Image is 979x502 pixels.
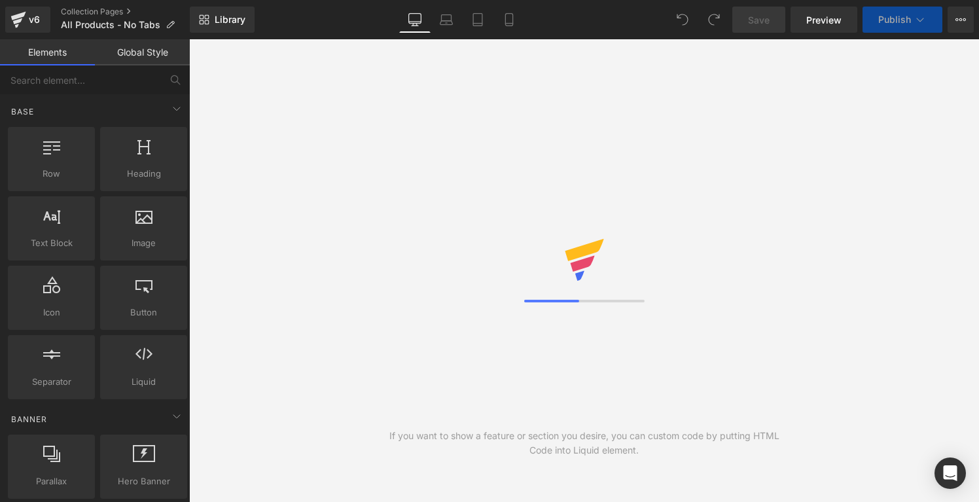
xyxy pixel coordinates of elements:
a: Laptop [431,7,462,33]
span: Row [12,167,91,181]
span: Text Block [12,236,91,250]
div: If you want to show a feature or section you desire, you can custom code by putting HTML Code int... [387,429,782,457]
a: Mobile [493,7,525,33]
a: v6 [5,7,50,33]
a: New Library [190,7,255,33]
a: Desktop [399,7,431,33]
span: Image [104,236,183,250]
span: Library [215,14,245,26]
span: All Products - No Tabs [61,20,160,30]
span: Publish [878,14,911,25]
a: Collection Pages [61,7,190,17]
span: Banner [10,413,48,425]
span: Preview [806,13,842,27]
button: Redo [701,7,727,33]
a: Global Style [95,39,190,65]
span: Icon [12,306,91,319]
span: Separator [12,375,91,389]
button: Undo [669,7,696,33]
a: Tablet [462,7,493,33]
button: More [948,7,974,33]
span: Parallax [12,475,91,488]
span: Hero Banner [104,475,183,488]
span: Liquid [104,375,183,389]
div: v6 [26,11,43,28]
span: Save [748,13,770,27]
a: Preview [791,7,857,33]
span: Heading [104,167,183,181]
span: Base [10,105,35,118]
button: Publish [863,7,942,33]
div: Open Intercom Messenger [934,457,966,489]
span: Button [104,306,183,319]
